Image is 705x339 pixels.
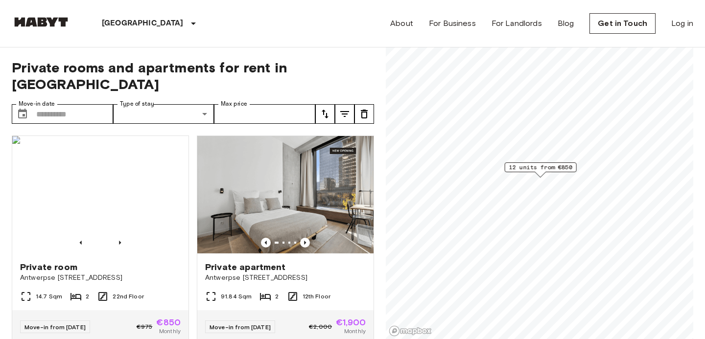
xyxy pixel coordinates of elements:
[671,18,693,29] a: Log in
[344,327,366,336] span: Monthly
[354,104,374,124] button: tune
[429,18,476,29] a: For Business
[275,292,279,301] span: 2
[20,261,77,273] span: Private room
[137,322,153,331] span: €975
[309,322,332,331] span: €2,000
[197,136,374,253] img: Marketing picture of unit BE-23-003-045-001
[492,18,542,29] a: For Landlords
[76,238,86,248] button: Previous image
[505,162,577,178] div: Map marker
[86,292,89,301] span: 2
[120,100,154,108] label: Type of stay
[102,18,184,29] p: [GEOGRAPHIC_DATA]
[205,273,366,283] span: Antwerpse [STREET_ADDRESS]
[389,325,432,337] a: Mapbox logo
[558,18,574,29] a: Blog
[19,100,55,108] label: Move-in date
[221,100,247,108] label: Max price
[210,323,271,331] span: Move-in from [DATE]
[589,13,656,34] a: Get in Touch
[303,292,331,301] span: 12th Floor
[159,327,181,336] span: Monthly
[221,292,252,301] span: 91.84 Sqm
[300,238,310,248] button: Previous image
[24,323,86,331] span: Move-in from [DATE]
[12,17,70,27] img: Habyt
[113,292,144,301] span: 22nd Floor
[156,318,181,327] span: €850
[12,136,188,253] img: Marketing picture of unit BE-23-003-090-002
[315,104,335,124] button: tune
[336,318,366,327] span: €1,900
[205,261,286,273] span: Private apartment
[335,104,354,124] button: tune
[390,18,413,29] a: About
[20,273,181,283] span: Antwerpse [STREET_ADDRESS]
[12,59,374,92] span: Private rooms and apartments for rent in [GEOGRAPHIC_DATA]
[13,104,32,124] button: Choose date
[509,163,572,172] span: 12 units from €850
[261,238,271,248] button: Previous image
[115,238,125,248] button: Previous image
[36,292,62,301] span: 14.7 Sqm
